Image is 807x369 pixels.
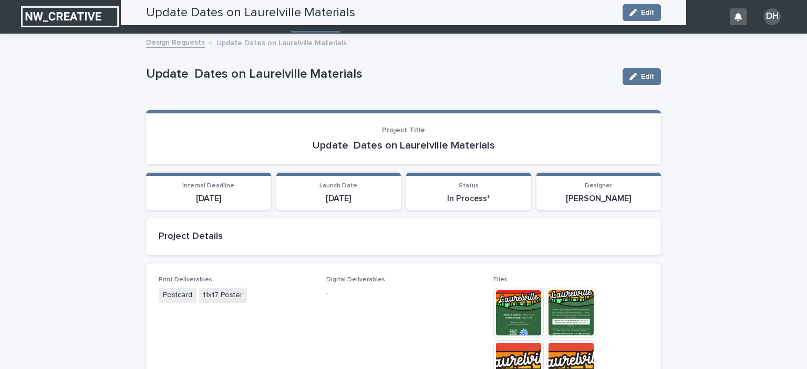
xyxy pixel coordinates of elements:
[764,8,781,25] div: DH
[152,194,265,204] p: [DATE]
[146,67,614,82] p: Update Dates on Laurelville Materials
[159,231,648,243] h2: Project Details
[623,68,661,85] button: Edit
[216,36,347,48] p: Update Dates on Laurelville Materials
[146,36,205,48] a: Design Requests
[159,288,196,303] span: Postcard
[319,183,357,189] span: Launch Date
[459,183,479,189] span: Status
[382,126,425,134] span: Project Title
[182,183,234,189] span: Internal Deadline
[543,194,655,204] p: [PERSON_NAME]
[21,6,119,27] img: EUIbKjtiSNGbmbK7PdmN
[159,277,212,283] span: Print Deliverables
[326,288,481,299] p: -
[199,288,247,303] span: 11x17 Poster
[283,194,395,204] p: [DATE]
[326,277,385,283] span: Digital Deliverables
[412,194,525,204] p: In Process*
[159,139,648,152] p: Update Dates on Laurelville Materials
[493,277,508,283] span: Files
[585,183,612,189] span: Designer
[641,73,654,80] span: Edit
